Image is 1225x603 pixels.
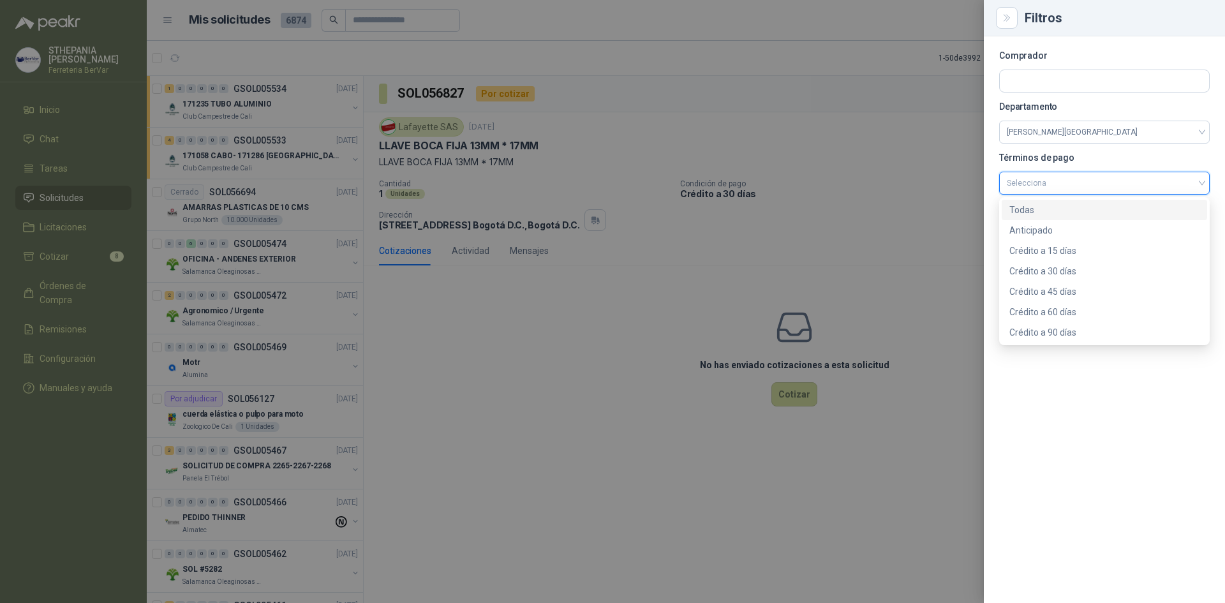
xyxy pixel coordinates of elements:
[1002,261,1207,281] div: Crédito a 30 días
[1002,322,1207,343] div: Crédito a 90 días
[1002,200,1207,220] div: Todas
[999,154,1210,161] p: Términos de pago
[1002,241,1207,261] div: Crédito a 15 días
[1002,220,1207,241] div: Anticipado
[999,52,1210,59] p: Comprador
[1007,123,1202,142] span: Valle del Cauca
[1009,325,1199,339] div: Crédito a 90 días
[1009,305,1199,319] div: Crédito a 60 días
[1009,264,1199,278] div: Crédito a 30 días
[1025,11,1210,24] div: Filtros
[1002,281,1207,302] div: Crédito a 45 días
[1009,223,1199,237] div: Anticipado
[1002,302,1207,322] div: Crédito a 60 días
[1009,203,1199,217] div: Todas
[1009,244,1199,258] div: Crédito a 15 días
[1009,285,1199,299] div: Crédito a 45 días
[999,103,1210,110] p: Departamento
[999,10,1014,26] button: Close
